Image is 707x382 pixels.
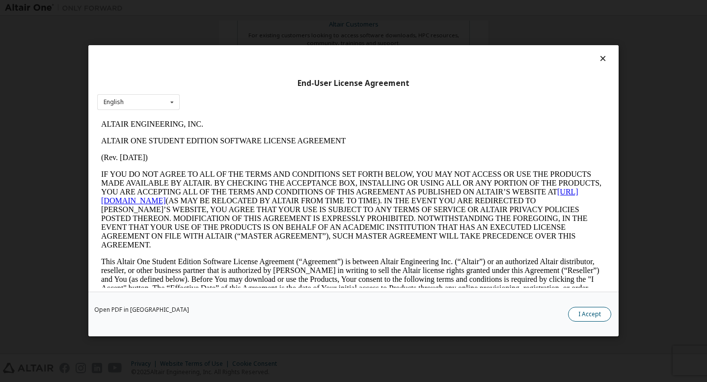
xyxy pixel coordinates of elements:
p: ALTAIR ENGINEERING, INC. [4,4,509,13]
a: [URL][DOMAIN_NAME] [4,72,481,89]
a: Open PDF in [GEOGRAPHIC_DATA] [94,307,189,313]
p: ALTAIR ONE STUDENT EDITION SOFTWARE LICENSE AGREEMENT [4,21,509,29]
div: English [104,99,124,105]
div: End-User License Agreement [97,79,610,88]
button: I Accept [568,307,611,322]
p: IF YOU DO NOT AGREE TO ALL OF THE TERMS AND CONDITIONS SET FORTH BELOW, YOU MAY NOT ACCESS OR USE... [4,54,509,134]
p: This Altair One Student Edition Software License Agreement (“Agreement”) is between Altair Engine... [4,141,509,186]
p: (Rev. [DATE]) [4,37,509,46]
